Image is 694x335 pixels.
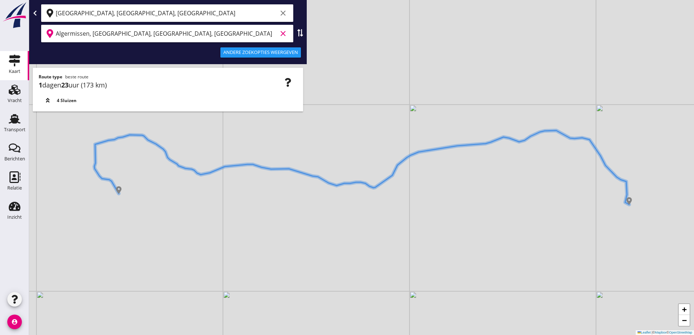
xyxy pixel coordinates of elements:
i: account_circle [7,315,22,329]
span: beste route [65,74,89,80]
strong: 23 [61,81,68,89]
img: Marker [626,197,633,204]
strong: 1 [39,81,42,89]
span: 4 Sluizen [57,97,77,104]
div: Berichten [4,156,25,161]
a: Leaflet [638,331,651,334]
i: clear [279,9,287,17]
img: logo-small.a267ee39.svg [1,2,28,29]
a: OpenStreetMap [669,331,692,334]
div: Transport [4,127,26,132]
div: Inzicht [7,215,22,219]
div: Relatie [7,186,22,190]
a: Zoom out [679,315,690,326]
div: Vracht [8,98,22,103]
i: clear [279,29,287,38]
span: | [652,331,652,334]
span: − [682,316,687,325]
span: + [682,305,687,314]
img: Marker [115,186,122,194]
input: Bestemming [56,28,277,39]
div: dagen uur (173 km) [39,80,297,90]
input: Vertrekpunt [56,7,277,19]
div: Andere zoekopties weergeven [223,49,298,56]
div: Kaart [9,69,20,74]
div: © © [636,330,694,335]
button: Andere zoekopties weergeven [220,47,301,58]
a: Mapbox [655,331,667,334]
strong: Route type [39,74,62,80]
a: Zoom in [679,304,690,315]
